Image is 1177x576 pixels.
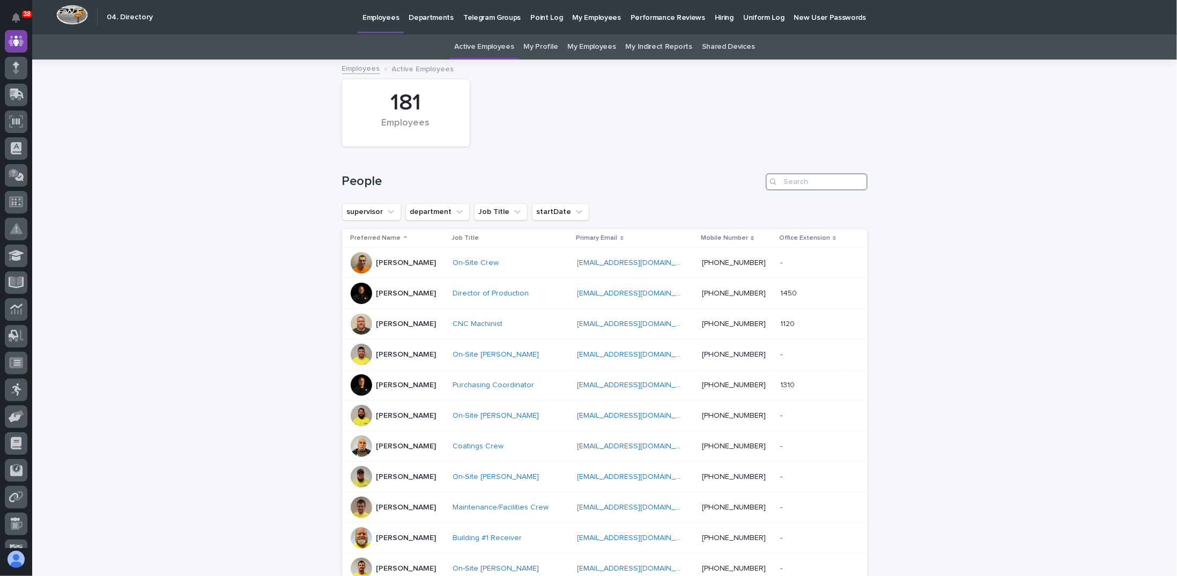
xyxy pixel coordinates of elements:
button: Notifications [5,6,27,29]
p: Job Title [451,232,479,244]
button: supervisor [342,203,401,220]
a: [PHONE_NUMBER] [702,381,766,389]
button: Job Title [474,203,528,220]
a: Shared Devices [702,34,755,60]
a: [EMAIL_ADDRESS][DOMAIN_NAME] [578,320,699,328]
p: [PERSON_NAME] [376,259,436,268]
a: [EMAIL_ADDRESS][DOMAIN_NAME] [578,290,699,297]
a: Director of Production [453,289,529,298]
a: [PHONE_NUMBER] [702,290,766,297]
p: - [780,531,784,543]
p: - [780,562,784,573]
tr: [PERSON_NAME]Building #1 Receiver [EMAIL_ADDRESS][DOMAIN_NAME] [PHONE_NUMBER]-- [342,523,868,553]
div: Notifications38 [13,13,27,30]
a: [PHONE_NUMBER] [702,320,766,328]
a: [EMAIL_ADDRESS][DOMAIN_NAME] [578,504,699,511]
p: 1120 [780,317,797,329]
p: [PERSON_NAME] [376,442,436,451]
tr: [PERSON_NAME]Maintenance/Facilities Crew [EMAIL_ADDRESS][DOMAIN_NAME] [PHONE_NUMBER]-- [342,492,868,523]
p: 1450 [780,287,799,298]
button: department [405,203,470,220]
p: Primary Email [576,232,618,244]
p: 38 [24,10,31,18]
a: Building #1 Receiver [453,534,522,543]
p: - [780,470,784,482]
p: [PERSON_NAME] [376,472,436,482]
a: [EMAIL_ADDRESS][DOMAIN_NAME] [578,381,699,389]
a: [PHONE_NUMBER] [702,442,766,450]
p: [PERSON_NAME] [376,411,436,420]
tr: [PERSON_NAME]On-Site [PERSON_NAME] [EMAIL_ADDRESS][DOMAIN_NAME] [PHONE_NUMBER]-- [342,462,868,492]
button: users-avatar [5,548,27,571]
p: - [780,501,784,512]
button: startDate [532,203,589,220]
tr: [PERSON_NAME]On-Site [PERSON_NAME] [EMAIL_ADDRESS][DOMAIN_NAME] [PHONE_NUMBER]-- [342,339,868,370]
a: On-Site [PERSON_NAME] [453,564,539,573]
p: [PERSON_NAME] [376,350,436,359]
input: Search [766,173,868,190]
p: - [780,348,784,359]
a: On-Site [PERSON_NAME] [453,411,539,420]
a: [PHONE_NUMBER] [702,473,766,481]
tr: [PERSON_NAME]On-Site Crew [EMAIL_ADDRESS][DOMAIN_NAME] [PHONE_NUMBER]-- [342,248,868,278]
div: 181 [360,90,451,116]
a: [EMAIL_ADDRESS][DOMAIN_NAME] [578,442,699,450]
p: - [780,440,784,451]
h2: 04. Directory [107,13,153,22]
div: Employees [360,117,451,140]
a: My Employees [567,34,616,60]
img: Workspace Logo [56,5,88,25]
tr: [PERSON_NAME]CNC Machinist [EMAIL_ADDRESS][DOMAIN_NAME] [PHONE_NUMBER]11201120 [342,309,868,339]
p: 1310 [780,379,797,390]
a: Maintenance/Facilities Crew [453,503,549,512]
p: Preferred Name [351,232,401,244]
p: Mobile Number [701,232,748,244]
a: [PHONE_NUMBER] [702,259,766,267]
h1: People [342,174,761,189]
a: On-Site Crew [453,259,499,268]
a: [EMAIL_ADDRESS][DOMAIN_NAME] [578,259,699,267]
a: On-Site [PERSON_NAME] [453,472,539,482]
a: Purchasing Coordinator [453,381,534,390]
a: CNC Machinist [453,320,502,329]
a: My Profile [524,34,558,60]
tr: [PERSON_NAME]Purchasing Coordinator [EMAIL_ADDRESS][DOMAIN_NAME] [PHONE_NUMBER]13101310 [342,370,868,401]
a: [PHONE_NUMBER] [702,412,766,419]
a: Employees [342,62,380,74]
p: [PERSON_NAME] [376,503,436,512]
tr: [PERSON_NAME]Coatings Crew [EMAIL_ADDRESS][DOMAIN_NAME] [PHONE_NUMBER]-- [342,431,868,462]
a: [PHONE_NUMBER] [702,504,766,511]
p: [PERSON_NAME] [376,381,436,390]
a: [EMAIL_ADDRESS][DOMAIN_NAME] [578,565,699,572]
a: Active Employees [454,34,514,60]
a: Coatings Crew [453,442,504,451]
a: [PHONE_NUMBER] [702,565,766,572]
p: - [780,256,784,268]
a: [EMAIL_ADDRESS][DOMAIN_NAME] [578,412,699,419]
p: [PERSON_NAME] [376,564,436,573]
p: - [780,409,784,420]
a: [PHONE_NUMBER] [702,534,766,542]
tr: [PERSON_NAME]Director of Production [EMAIL_ADDRESS][DOMAIN_NAME] [PHONE_NUMBER]14501450 [342,278,868,309]
a: [EMAIL_ADDRESS][DOMAIN_NAME] [578,351,699,358]
p: [PERSON_NAME] [376,320,436,329]
a: My Indirect Reports [626,34,692,60]
a: [PHONE_NUMBER] [702,351,766,358]
p: Office Extension [779,232,830,244]
p: Active Employees [392,62,454,74]
a: [EMAIL_ADDRESS][DOMAIN_NAME] [578,534,699,542]
a: [EMAIL_ADDRESS][DOMAIN_NAME] [578,473,699,481]
p: [PERSON_NAME] [376,534,436,543]
p: [PERSON_NAME] [376,289,436,298]
a: On-Site [PERSON_NAME] [453,350,539,359]
tr: [PERSON_NAME]On-Site [PERSON_NAME] [EMAIL_ADDRESS][DOMAIN_NAME] [PHONE_NUMBER]-- [342,401,868,431]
